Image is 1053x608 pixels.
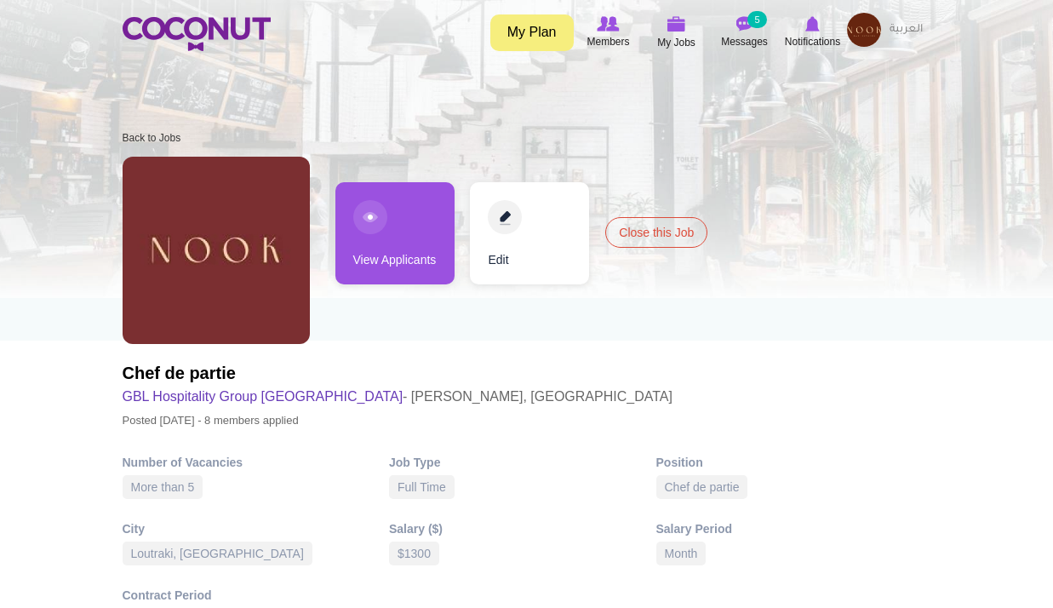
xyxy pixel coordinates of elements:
span: My Jobs [657,34,695,51]
div: Job Type [389,454,656,471]
a: Notifications Notifications [779,13,847,52]
div: Number of Vacancies [123,454,390,471]
span: Messages [721,33,768,50]
a: Browse Members Members [575,13,643,52]
div: Loutraki, [GEOGRAPHIC_DATA] [123,542,312,565]
div: Contract Period [123,587,390,604]
a: Messages Messages 5 [711,13,779,52]
img: Home [123,17,271,51]
div: More than 5 [123,475,203,499]
div: Salary ($) [389,520,656,537]
a: Back to Jobs [123,132,181,144]
img: My Jobs [667,16,686,32]
a: My Jobs My Jobs [643,13,711,53]
a: GBL Hospitality Group [GEOGRAPHIC_DATA] [123,389,403,404]
div: Chef de partie [656,475,748,499]
a: View Applicants [335,182,455,284]
h3: - [PERSON_NAME], [GEOGRAPHIC_DATA] [123,385,672,409]
div: Position [656,454,924,471]
img: Browse Members [597,16,619,32]
span: Members [587,33,629,50]
img: Messages [736,16,753,32]
a: العربية [881,13,931,47]
img: Notifications [805,16,820,32]
h2: Chef de partie [123,361,672,385]
div: City [123,520,390,537]
div: Salary Period [656,520,924,537]
a: Edit [470,182,589,284]
div: Full Time [389,475,455,499]
a: Close this Job [605,217,707,248]
a: My Plan [490,14,574,51]
div: $1300 [389,542,439,565]
p: Posted [DATE] - 8 members applied [123,409,672,433]
div: Month [656,542,707,565]
small: 5 [747,11,766,28]
span: Notifications [785,33,840,50]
